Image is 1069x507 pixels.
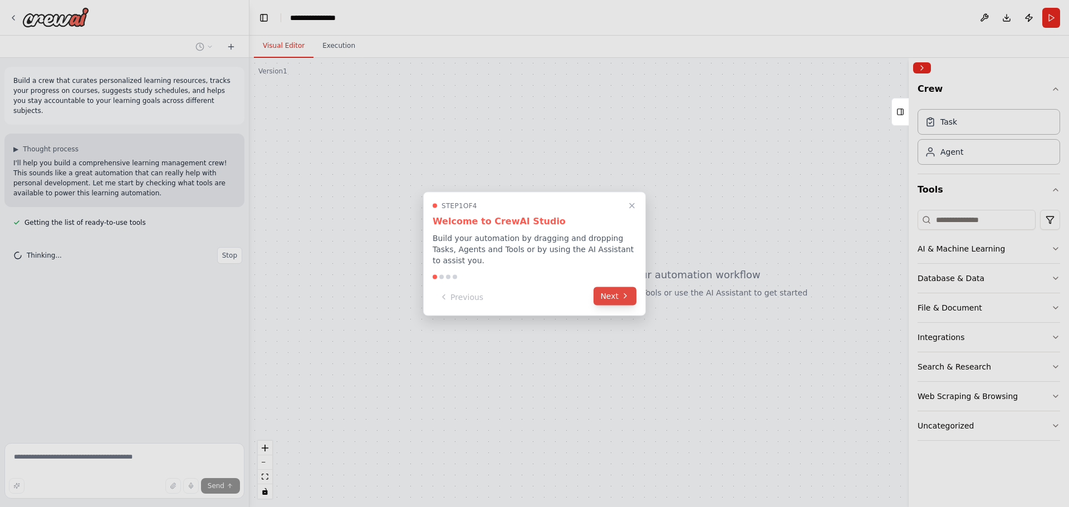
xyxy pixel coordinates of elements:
button: Previous [433,288,490,306]
h3: Welcome to CrewAI Studio [433,214,636,228]
p: Build your automation by dragging and dropping Tasks, Agents and Tools or by using the AI Assista... [433,232,636,265]
button: Next [594,287,636,305]
button: Hide left sidebar [256,10,272,26]
span: Step 1 of 4 [442,201,477,210]
button: Close walkthrough [625,199,639,212]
